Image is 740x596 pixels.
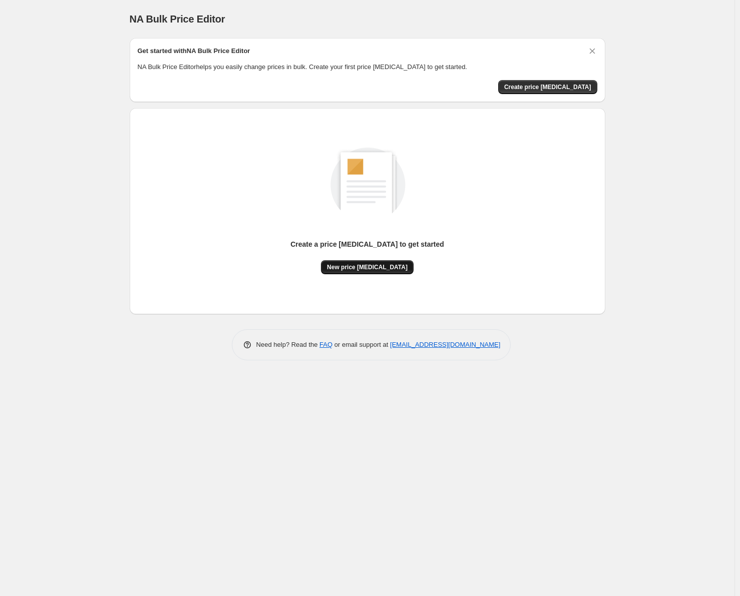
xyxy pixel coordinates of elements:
[290,239,444,249] p: Create a price [MEDICAL_DATA] to get started
[256,341,320,348] span: Need help? Read the
[138,46,250,56] h2: Get started with NA Bulk Price Editor
[504,83,591,91] span: Create price [MEDICAL_DATA]
[138,62,597,72] p: NA Bulk Price Editor helps you easily change prices in bulk. Create your first price [MEDICAL_DAT...
[321,260,414,274] button: New price [MEDICAL_DATA]
[130,14,225,25] span: NA Bulk Price Editor
[319,341,332,348] a: FAQ
[327,263,408,271] span: New price [MEDICAL_DATA]
[390,341,500,348] a: [EMAIL_ADDRESS][DOMAIN_NAME]
[498,80,597,94] button: Create price change job
[332,341,390,348] span: or email support at
[587,46,597,56] button: Dismiss card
